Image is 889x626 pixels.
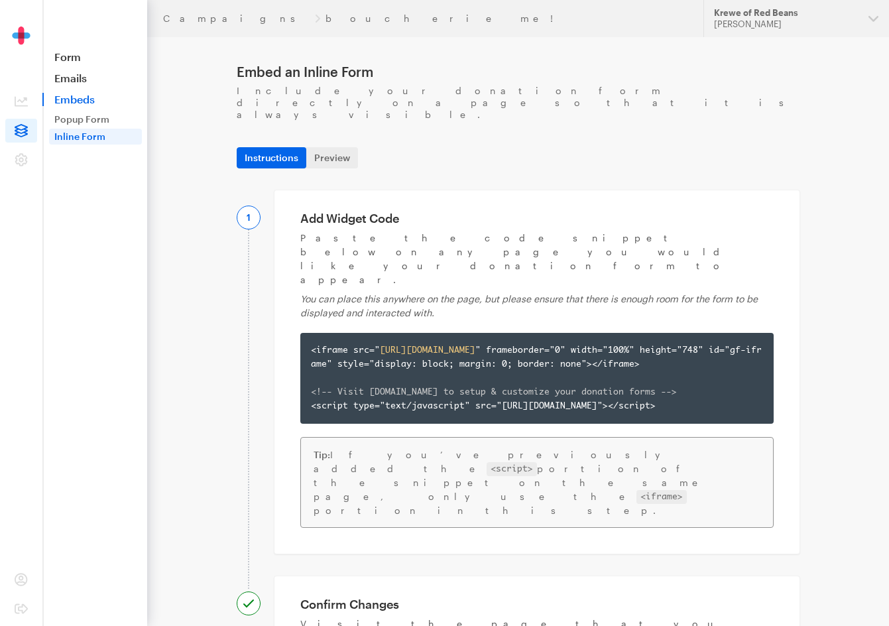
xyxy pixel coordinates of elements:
[714,7,858,19] div: Krewe of Red Beans
[42,93,147,106] a: Embeds
[49,111,142,127] a: Popup Form
[300,597,774,611] h2: Confirm Changes
[300,437,774,528] div: If you’ve previously added the portion of the snippet on the same page, only use the portion in t...
[300,292,774,320] p: You can place this anywhere on the page, but please ensure that there is enough room for the form...
[314,449,330,460] span: Tip:
[487,462,537,476] code: <script>
[306,147,358,168] a: Preview
[237,147,306,168] a: Instructions
[714,19,858,30] div: [PERSON_NAME]
[163,13,310,24] a: Campaigns
[237,64,800,80] h1: Embed an Inline Form
[237,206,261,229] div: 1
[300,231,774,286] p: Paste the code snippet below on any page you would like your donation form to appear.
[311,388,677,397] span: <!-- Visit [DOMAIN_NAME] to setup & customize your donation forms -->
[49,129,142,145] a: Inline Form
[636,490,687,504] code: <iframe>
[326,13,557,24] a: boucherie me!
[300,211,774,225] h2: Add Widget Code
[380,346,475,355] span: [URL][DOMAIN_NAME]
[42,50,147,64] a: Form
[42,72,147,85] a: Emails
[311,344,763,413] div: <iframe src=" " frameborder="0" width="100%" height="748" id="gf-iframe" style="display: block; m...
[237,85,800,121] p: Include your donation form directly on a page so that it is always visible.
